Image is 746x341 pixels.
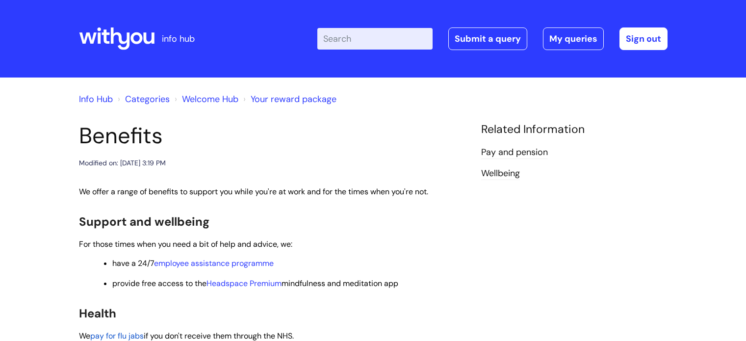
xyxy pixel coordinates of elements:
[241,91,336,107] li: Your reward package
[481,167,520,180] a: Wellbeing
[79,186,428,197] span: We offer a range of benefits to support you while you're at work and for the times when you're not.
[125,93,170,105] a: Categories
[112,278,398,289] span: provide free access to the mindfulness and meditation app
[481,146,548,159] a: Pay and pension
[448,27,527,50] a: Submit a query
[317,27,668,50] div: | -
[172,91,238,107] li: Welcome Hub
[112,258,274,268] span: have a 24/7
[79,93,113,105] a: Info Hub
[206,278,282,289] a: Headspace Premium
[79,331,294,341] span: We if you don't receive them through the NHS.
[115,91,170,107] li: Solution home
[154,258,274,268] a: employee assistance programme
[543,27,604,50] a: My queries
[79,157,166,169] div: Modified on: [DATE] 3:19 PM
[79,306,116,321] span: Health
[79,214,209,229] span: Support and wellbeing
[317,28,433,50] input: Search
[481,123,668,136] h4: Related Information
[90,331,144,341] a: pay for flu jabs
[251,93,336,105] a: Your reward package
[182,93,238,105] a: Welcome Hub
[162,31,195,47] p: info hub
[619,27,668,50] a: Sign out
[79,123,466,149] h1: Benefits
[79,239,292,249] span: For those times when you need a bit of help and advice, we:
